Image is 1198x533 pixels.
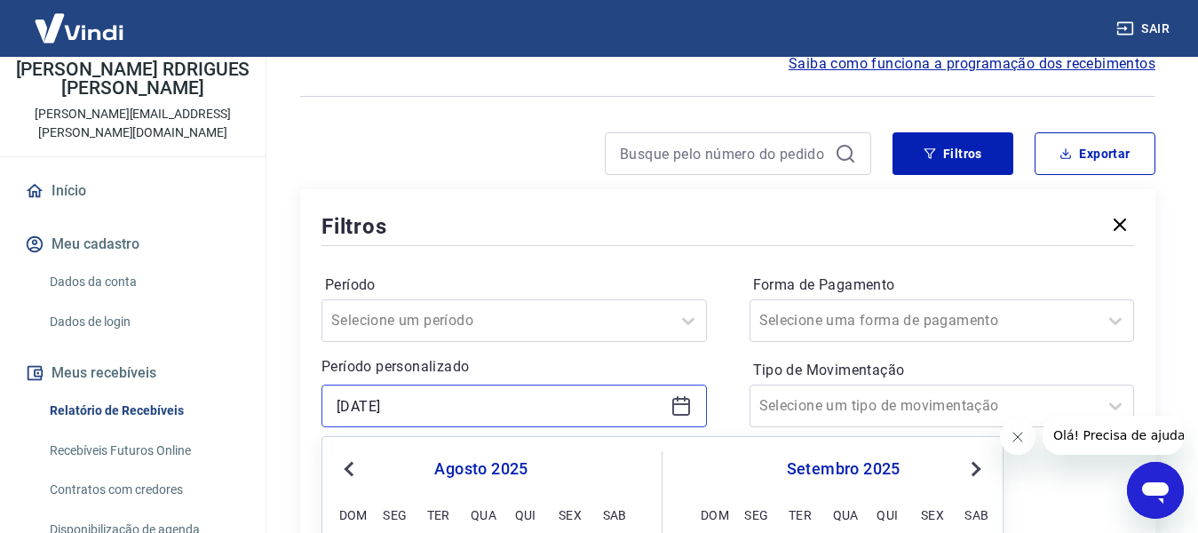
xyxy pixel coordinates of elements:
[21,354,244,393] button: Meus recebíveis
[43,304,244,340] a: Dados de login
[877,504,898,525] div: qui
[325,274,703,296] label: Período
[43,264,244,300] a: Dados da conta
[1035,132,1155,175] button: Exportar
[339,504,361,525] div: dom
[789,504,810,525] div: ter
[471,504,492,525] div: qua
[698,458,988,480] div: setembro 2025
[321,212,387,241] h5: Filtros
[753,274,1131,296] label: Forma de Pagamento
[21,171,244,211] a: Início
[1113,12,1177,45] button: Sair
[21,1,137,55] img: Vindi
[427,504,448,525] div: ter
[744,504,766,525] div: seg
[337,393,663,419] input: Data inicial
[383,504,404,525] div: seg
[337,458,626,480] div: agosto 2025
[921,504,942,525] div: sex
[43,393,244,429] a: Relatório de Recebíveis
[1043,416,1184,455] iframe: Mensagem da empresa
[964,504,986,525] div: sab
[14,105,251,142] p: [PERSON_NAME][EMAIL_ADDRESS][PERSON_NAME][DOMAIN_NAME]
[1000,419,1035,455] iframe: Fechar mensagem
[321,356,707,378] p: Período personalizado
[559,504,580,525] div: sex
[833,504,854,525] div: qua
[789,53,1155,75] a: Saiba como funciona a programação dos recebimentos
[603,504,624,525] div: sab
[701,504,722,525] div: dom
[11,12,149,27] span: Olá! Precisa de ajuda?
[893,132,1013,175] button: Filtros
[965,458,987,480] button: Next Month
[43,433,244,469] a: Recebíveis Futuros Online
[21,225,244,264] button: Meu cadastro
[515,504,536,525] div: qui
[338,458,360,480] button: Previous Month
[620,140,828,167] input: Busque pelo número do pedido
[753,360,1131,381] label: Tipo de Movimentação
[14,60,251,98] p: [PERSON_NAME] RDRIGUES [PERSON_NAME]
[43,472,244,508] a: Contratos com credores
[1127,462,1184,519] iframe: Botão para abrir a janela de mensagens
